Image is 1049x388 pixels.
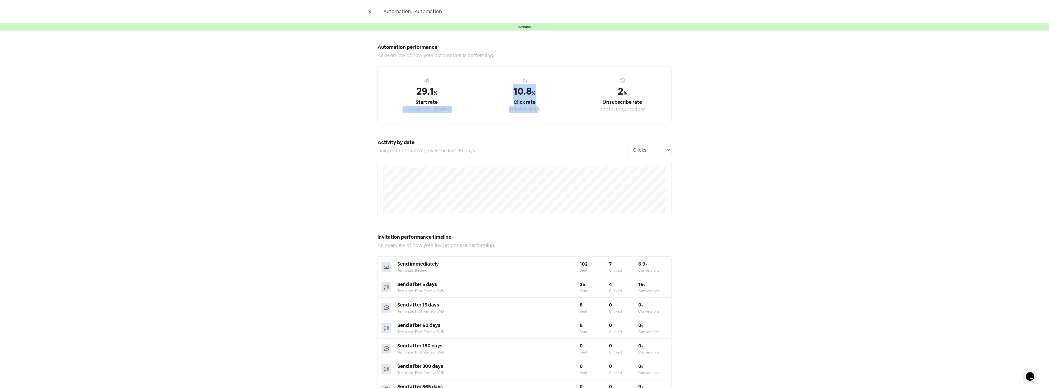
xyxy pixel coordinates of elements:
[580,350,609,355] div: Sent
[397,322,440,328] span: Send after 60 days
[580,309,609,314] div: Sent
[609,343,612,349] b: 0
[641,345,643,348] span: %
[609,363,612,369] b: 0
[513,84,535,99] div: 10.8
[397,288,580,294] div: Template: First Review SMS
[580,363,583,369] b: 0
[378,52,671,59] div: An overview of how your automation is performing.
[397,350,580,355] div: Template: First Review SMS
[638,309,668,314] div: Conversions
[580,281,585,288] b: 25
[434,90,437,96] span: %
[580,302,583,308] b: 8
[514,99,535,106] div: Click rate
[609,288,638,294] div: Clicked
[643,284,645,287] span: %
[580,261,588,267] b: 102
[378,233,671,242] h5: Invitation performance timeline
[397,370,580,375] div: Template: First Review SMS
[623,90,627,96] span: %
[609,268,638,273] div: Clicked
[609,370,638,375] div: Clicked
[378,242,671,249] div: An overview of how your invitations are performing.
[641,365,643,368] span: %
[638,350,668,355] div: Conversions
[609,329,638,335] div: Clicked
[638,322,643,328] b: 0
[397,261,439,267] span: Send immediately
[638,268,668,273] div: Conversions
[638,343,643,349] b: 0
[641,304,643,307] span: %
[638,302,643,308] b: 0
[532,90,535,96] span: %
[600,106,645,113] div: 2 total unsubscribes
[509,106,540,113] div: 11 total clicks
[383,8,412,15] span: Automation:
[397,281,437,288] span: Send after 5 days
[416,99,438,106] div: Start rate
[603,99,642,106] div: Unsubscribe rate
[397,363,443,369] span: Send after 300 days
[609,261,612,267] b: 7
[638,370,668,375] div: Conversions
[1023,364,1043,382] iframe: chat widget
[378,138,628,147] h5: Activity by date
[638,261,647,267] b: 6.9
[638,281,645,288] b: 16
[609,322,612,328] b: 0
[609,350,638,355] div: Clicked
[609,302,612,308] b: 0
[618,84,627,99] div: 2
[580,268,609,273] div: Sent
[580,322,583,328] b: 8
[403,106,451,113] div: 102/351 total started
[397,302,439,308] span: Send after 15 days
[397,343,442,349] span: Send after 180 days
[378,43,671,52] h5: Automation performance
[646,263,647,266] span: %
[378,147,628,154] div: Daily contact activity over the last 30 days.
[397,329,580,335] div: Template: First Review SMS
[638,363,643,369] b: 0
[641,325,643,328] span: %
[638,288,668,294] div: Conversions
[580,370,609,375] div: Sent
[580,329,609,335] div: Sent
[609,309,638,314] div: Clicked
[580,288,609,294] div: Sent
[416,84,437,99] div: 29.1
[397,309,580,314] div: Template: First Review SMS
[580,343,583,349] b: 0
[609,281,612,288] b: 4
[397,268,580,273] div: Template: Review
[638,329,668,335] div: Conversions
